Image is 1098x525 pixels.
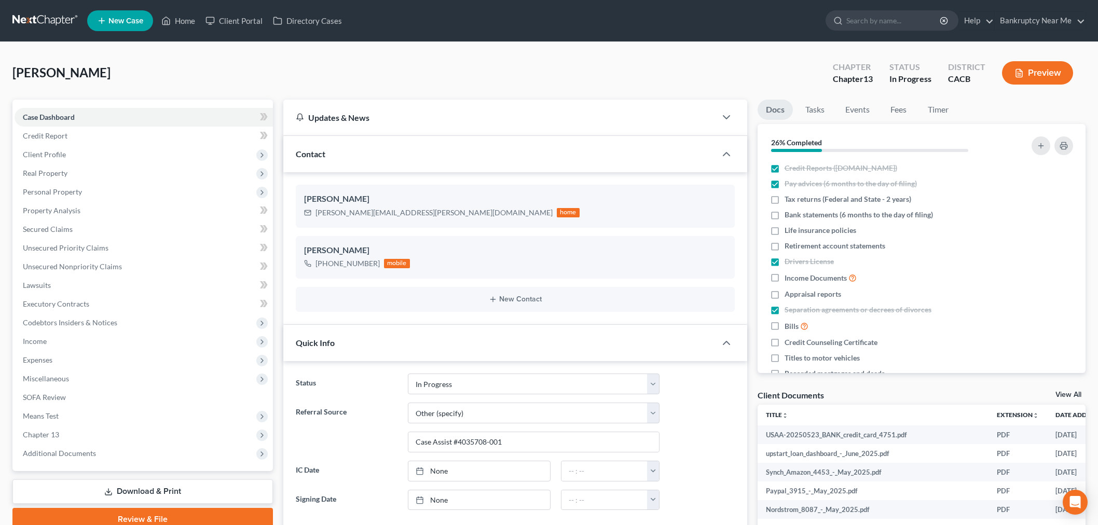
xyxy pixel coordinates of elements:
[23,449,96,458] span: Additional Documents
[23,430,59,439] span: Chapter 13
[23,187,82,196] span: Personal Property
[557,208,580,217] div: home
[889,73,931,85] div: In Progress
[785,305,931,315] span: Separation agreements or decrees of divorces
[785,337,877,348] span: Credit Counseling Certificate
[15,108,273,127] a: Case Dashboard
[408,461,550,481] a: None
[989,425,1047,444] td: PDF
[833,61,873,73] div: Chapter
[561,490,648,510] input: -- : --
[23,374,69,383] span: Miscellaneous
[23,243,108,252] span: Unsecured Priority Claims
[156,11,200,30] a: Home
[758,481,989,500] td: Paypal_3915_-_May_2025.pdf
[989,500,1047,519] td: PDF
[23,131,67,140] span: Credit Report
[291,461,403,481] label: IC Date
[785,178,917,189] span: Pay advices (6 months to the day of filing)
[989,481,1047,500] td: PDF
[291,490,403,510] label: Signing Date
[15,239,273,257] a: Unsecured Priority Claims
[785,163,897,173] span: Credit Reports ([DOMAIN_NAME])
[23,169,67,177] span: Real Property
[15,388,273,407] a: SOFA Review
[23,113,75,121] span: Case Dashboard
[408,432,659,452] input: Other Referral Source
[291,403,403,452] label: Referral Source
[882,100,915,120] a: Fees
[785,210,933,220] span: Bank statements (6 months to the day of filing)
[12,479,273,504] a: Download & Print
[296,338,335,348] span: Quick Info
[889,61,931,73] div: Status
[304,244,726,257] div: [PERSON_NAME]
[997,411,1039,419] a: Extensionunfold_more
[23,262,122,271] span: Unsecured Nonpriority Claims
[797,100,833,120] a: Tasks
[1055,391,1081,398] a: View All
[15,276,273,295] a: Lawsuits
[200,11,268,30] a: Client Portal
[948,61,985,73] div: District
[23,411,59,420] span: Means Test
[837,100,878,120] a: Events
[304,295,726,303] button: New Contact
[785,273,847,283] span: Income Documents
[782,412,788,419] i: unfold_more
[23,225,73,233] span: Secured Claims
[758,500,989,519] td: Nordstrom_8087_-_May_2025.pdf
[15,257,273,276] a: Unsecured Nonpriority Claims
[989,463,1047,481] td: PDF
[268,11,347,30] a: Directory Cases
[766,411,788,419] a: Titleunfold_more
[15,127,273,145] a: Credit Report
[291,374,403,394] label: Status
[995,11,1085,30] a: Bankruptcy Near Me
[23,299,89,308] span: Executory Contracts
[304,193,726,205] div: [PERSON_NAME]
[948,73,985,85] div: CACB
[15,201,273,220] a: Property Analysis
[785,353,860,363] span: Titles to motor vehicles
[561,461,648,481] input: -- : --
[989,444,1047,463] td: PDF
[758,100,793,120] a: Docs
[1063,490,1088,515] div: Open Intercom Messenger
[315,208,553,218] div: [PERSON_NAME][EMAIL_ADDRESS][PERSON_NAME][DOMAIN_NAME]
[863,74,873,84] span: 13
[408,490,550,510] a: None
[23,337,47,346] span: Income
[785,256,834,267] span: Drivers License
[384,259,410,268] div: mobile
[758,463,989,481] td: Synch_Amazon_4453_-_May_2025.pdf
[12,65,111,80] span: [PERSON_NAME]
[15,220,273,239] a: Secured Claims
[23,150,66,159] span: Client Profile
[315,258,380,269] div: [PHONE_NUMBER]
[919,100,957,120] a: Timer
[959,11,994,30] a: Help
[785,241,885,251] span: Retirement account statements
[785,194,911,204] span: Tax returns (Federal and State - 2 years)
[296,112,704,123] div: Updates & News
[23,355,52,364] span: Expenses
[758,444,989,463] td: upstart_loan_dashboard_-_June_2025.pdf
[23,206,80,215] span: Property Analysis
[296,149,325,159] span: Contact
[23,318,117,327] span: Codebtors Insiders & Notices
[1002,61,1073,85] button: Preview
[15,295,273,313] a: Executory Contracts
[846,11,941,30] input: Search by name...
[108,17,143,25] span: New Case
[833,73,873,85] div: Chapter
[758,425,989,444] td: USAA-20250523_BANK_credit_card_4751.pdf
[771,138,822,147] strong: 26% Completed
[23,281,51,289] span: Lawsuits
[785,321,799,331] span: Bills
[785,368,885,379] span: Recorded mortgages and deeds
[758,390,824,400] div: Client Documents
[23,393,66,402] span: SOFA Review
[1033,412,1039,419] i: unfold_more
[785,289,841,299] span: Appraisal reports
